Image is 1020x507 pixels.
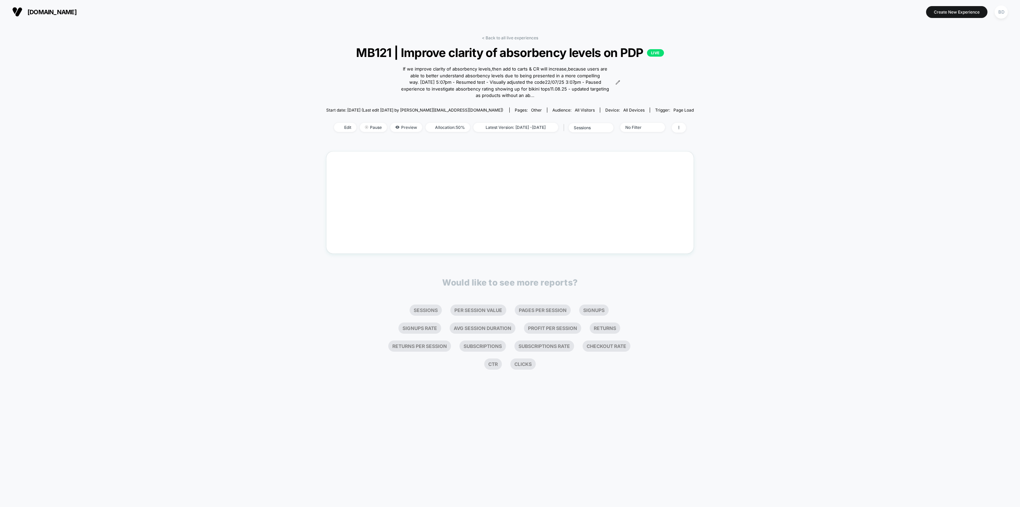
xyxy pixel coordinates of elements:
[360,123,387,132] span: Pause
[450,323,515,334] li: Avg Session Duration
[326,108,503,113] span: Start date: [DATE] (Last edit [DATE] by [PERSON_NAME][EMAIL_ADDRESS][DOMAIN_NAME])
[450,305,506,316] li: Per Session Value
[459,340,506,352] li: Subscriptions
[579,305,609,316] li: Signups
[552,108,595,113] div: Audience:
[995,5,1008,19] div: BD
[531,108,542,113] span: other
[600,108,650,113] span: Device:
[484,358,502,370] li: Ctr
[390,123,422,132] span: Preview
[655,108,694,113] div: Trigger:
[575,108,595,113] span: All Visitors
[365,125,368,129] img: end
[410,305,442,316] li: Sessions
[482,35,538,40] a: < Back to all live experiences
[10,6,79,17] button: [DOMAIN_NAME]
[345,45,675,60] span: MB121 | Improve clarity of absorbency levels on PDP
[993,5,1010,19] button: BD
[926,6,987,18] button: Create New Experience
[623,108,645,113] span: all devices
[398,323,441,334] li: Signups Rate
[574,125,601,130] div: sessions
[442,277,578,288] p: Would like to see more reports?
[590,323,620,334] li: Returns
[515,108,542,113] div: Pages:
[524,323,581,334] li: Profit Per Session
[400,66,610,99] span: If we improve clarity of absorbency levels,then add to carts & CR will increase,because users are...
[12,7,22,17] img: Visually logo
[515,305,571,316] li: Pages Per Session
[473,123,558,132] span: Latest Version: [DATE] - [DATE]
[673,108,694,113] span: Page Load
[562,123,569,133] span: |
[625,125,652,130] div: No Filter
[27,8,77,16] span: [DOMAIN_NAME]
[510,358,536,370] li: Clicks
[334,123,356,132] span: Edit
[514,340,574,352] li: Subscriptions Rate
[583,340,630,352] li: Checkout Rate
[388,340,451,352] li: Returns Per Session
[647,49,664,57] p: LIVE
[426,123,470,132] span: Allocation: 50%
